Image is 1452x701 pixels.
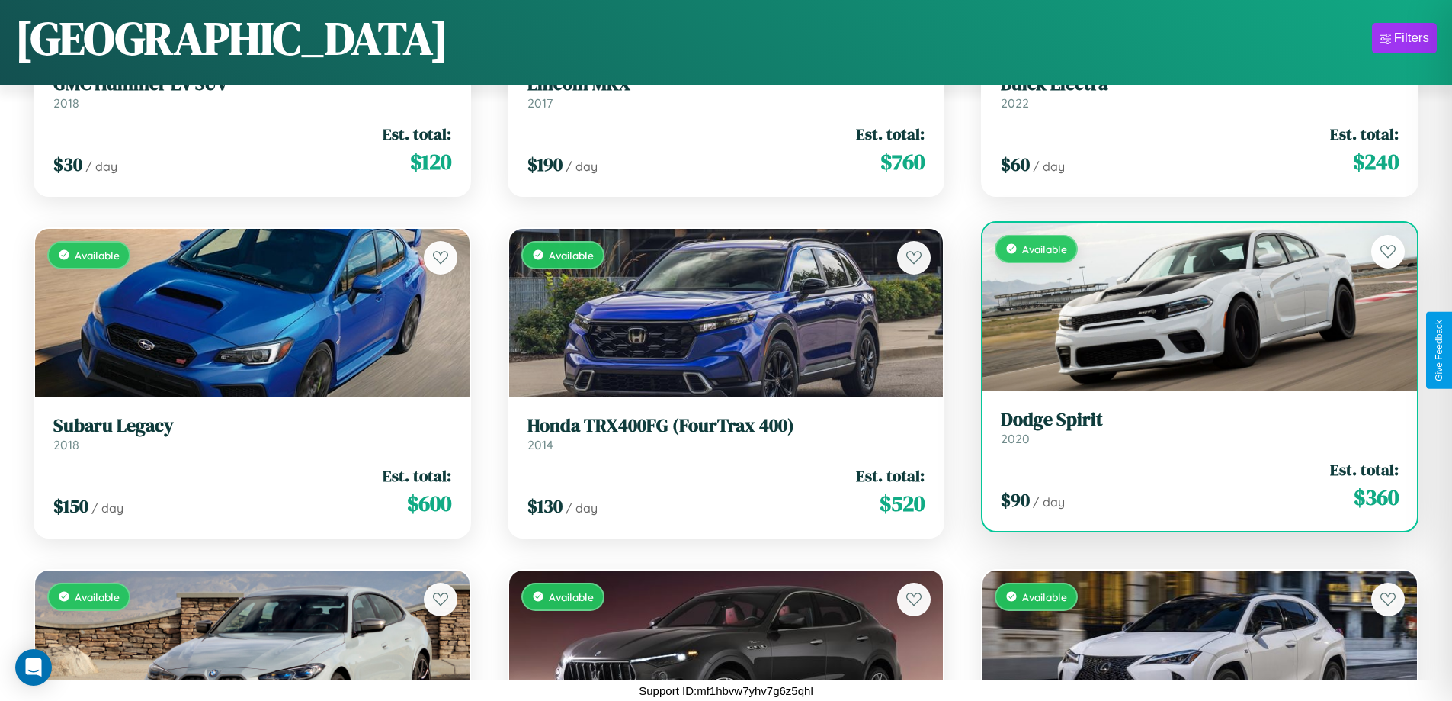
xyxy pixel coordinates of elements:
[880,146,925,177] span: $ 760
[75,249,120,262] span: Available
[410,146,451,177] span: $ 120
[1330,458,1399,481] span: Est. total:
[527,73,925,111] a: Lincoln MKX2017
[1330,123,1399,145] span: Est. total:
[1001,95,1029,111] span: 2022
[566,500,598,516] span: / day
[1372,23,1437,53] button: Filters
[1394,31,1429,46] div: Filters
[407,488,451,519] span: $ 600
[856,465,925,487] span: Est. total:
[53,73,451,95] h3: GMC Hummer EV SUV
[1001,409,1399,446] a: Dodge Spirit2020
[53,415,451,452] a: Subaru Legacy2018
[1033,494,1065,510] span: / day
[1022,243,1067,256] span: Available
[53,152,82,177] span: $ 30
[1354,482,1399,513] span: $ 360
[1434,320,1444,381] div: Give Feedback
[1001,73,1399,111] a: Buick Electra2022
[527,437,553,452] span: 2014
[383,123,451,145] span: Est. total:
[1001,409,1399,431] h3: Dodge Spirit
[527,73,925,95] h3: Lincoln MKX
[75,590,120,603] span: Available
[549,590,594,603] span: Available
[1001,73,1399,95] h3: Buick Electra
[53,73,451,111] a: GMC Hummer EV SUV2018
[880,488,925,519] span: $ 520
[566,159,598,174] span: / day
[53,437,79,452] span: 2018
[1353,146,1399,177] span: $ 240
[527,95,553,111] span: 2017
[53,494,88,519] span: $ 150
[527,415,925,452] a: Honda TRX400FG (FourTrax 400)2014
[1001,431,1030,446] span: 2020
[549,249,594,262] span: Available
[1022,590,1067,603] span: Available
[15,649,52,686] div: Open Intercom Messenger
[53,95,79,111] span: 2018
[53,415,451,437] h3: Subaru Legacy
[85,159,117,174] span: / day
[383,465,451,487] span: Est. total:
[1033,159,1065,174] span: / day
[15,7,448,69] h1: [GEOGRAPHIC_DATA]
[527,494,563,519] span: $ 130
[91,500,123,516] span: / day
[1001,152,1030,177] span: $ 60
[639,680,813,701] p: Support ID: mf1hbvw7yhv7g6z5qhl
[856,123,925,145] span: Est. total:
[527,415,925,437] h3: Honda TRX400FG (FourTrax 400)
[1001,487,1030,513] span: $ 90
[527,152,563,177] span: $ 190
